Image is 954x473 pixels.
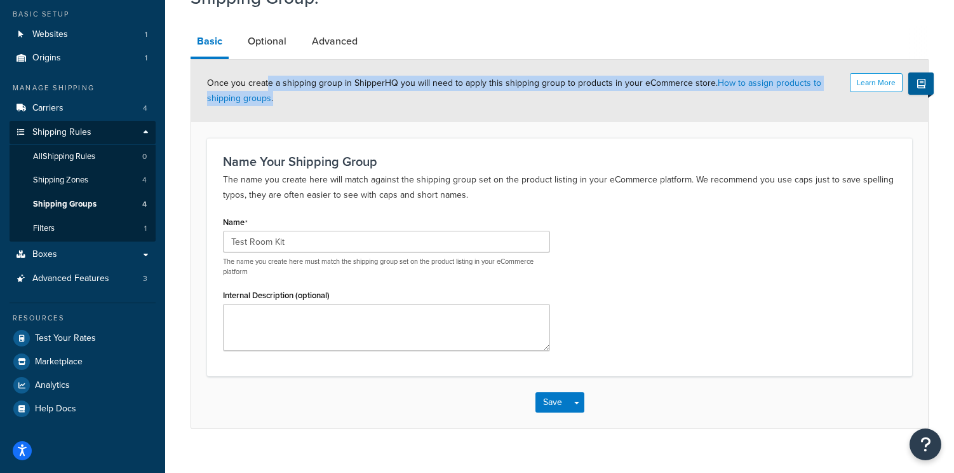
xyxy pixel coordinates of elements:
[32,249,57,260] span: Boxes
[143,273,147,284] span: 3
[10,313,156,324] div: Resources
[223,291,330,300] label: Internal Description (optional)
[10,193,156,216] a: Shipping Groups4
[191,26,229,59] a: Basic
[10,145,156,168] a: AllShipping Rules0
[850,73,903,92] button: Learn More
[223,257,550,277] p: The name you create here must match the shipping group set on the product listing in your eCommer...
[142,175,147,186] span: 4
[32,127,91,138] span: Shipping Rules
[145,29,147,40] span: 1
[10,217,156,240] li: Filters
[32,103,64,114] span: Carriers
[10,168,156,192] li: Shipping Zones
[32,53,61,64] span: Origins
[10,350,156,373] a: Marketplace
[223,154,896,168] h3: Name Your Shipping Group
[10,23,156,46] a: Websites1
[10,97,156,120] li: Carriers
[10,9,156,20] div: Basic Setup
[10,374,156,397] a: Analytics
[10,327,156,350] a: Test Your Rates
[10,97,156,120] a: Carriers4
[10,121,156,144] a: Shipping Rules
[10,168,156,192] a: Shipping Zones4
[145,53,147,64] span: 1
[910,428,941,460] button: Open Resource Center
[10,46,156,70] a: Origins1
[35,357,83,367] span: Marketplace
[32,273,109,284] span: Advanced Features
[32,29,68,40] span: Websites
[144,223,147,234] span: 1
[10,23,156,46] li: Websites
[35,404,76,415] span: Help Docs
[10,193,156,216] li: Shipping Groups
[241,26,293,57] a: Optional
[10,46,156,70] li: Origins
[33,151,95,162] span: All Shipping Rules
[142,199,147,210] span: 4
[35,333,96,344] span: Test Your Rates
[10,121,156,242] li: Shipping Rules
[142,151,147,162] span: 0
[223,172,896,203] p: The name you create here will match against the shipping group set on the product listing in your...
[10,267,156,291] li: Advanced Features
[306,26,364,57] a: Advanced
[10,217,156,240] a: Filters1
[207,76,821,105] span: Once you create a shipping group in ShipperHQ you will need to apply this shipping group to produ...
[908,72,934,95] button: Show Help Docs
[33,199,97,210] span: Shipping Groups
[10,267,156,291] a: Advanced Features3
[33,223,55,234] span: Filters
[143,103,147,114] span: 4
[35,380,70,391] span: Analytics
[10,243,156,266] a: Boxes
[535,392,570,413] button: Save
[10,83,156,93] div: Manage Shipping
[33,175,88,186] span: Shipping Zones
[10,397,156,420] a: Help Docs
[223,217,248,228] label: Name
